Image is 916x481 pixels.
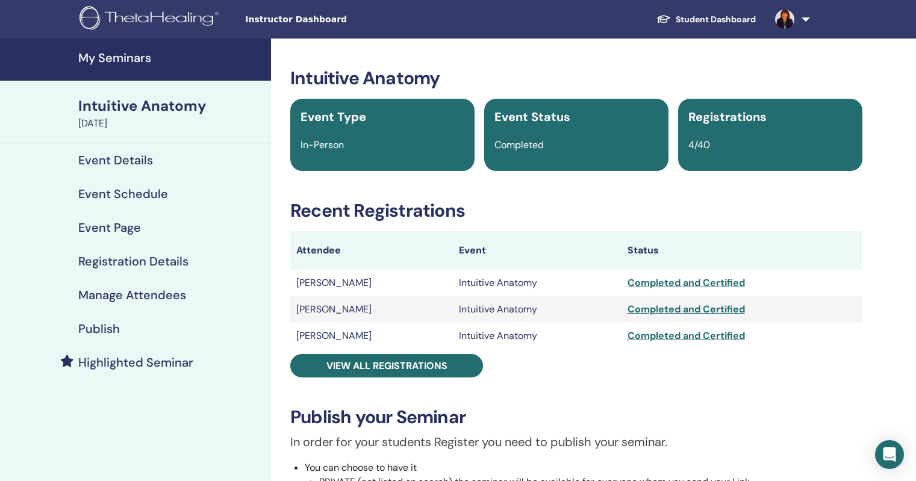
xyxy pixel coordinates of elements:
[71,96,271,131] a: Intuitive Anatomy[DATE]
[326,359,447,372] span: View all registrations
[245,13,426,26] span: Instructor Dashboard
[688,138,710,151] span: 4/40
[78,96,264,116] div: Intuitive Anatomy
[453,231,621,270] th: Event
[494,109,570,125] span: Event Status
[453,270,621,296] td: Intuitive Anatomy
[290,406,862,428] h3: Publish your Seminar
[78,187,168,201] h4: Event Schedule
[301,109,366,125] span: Event Type
[875,440,904,469] div: Open Intercom Messenger
[628,276,857,290] div: Completed and Certified
[656,14,671,24] img: graduation-cap-white.svg
[78,254,188,268] h4: Registration Details
[78,116,264,131] div: [DATE]
[78,220,141,235] h4: Event Page
[301,138,344,151] span: In-Person
[290,270,453,296] td: [PERSON_NAME]
[290,296,453,323] td: [PERSON_NAME]
[647,8,765,31] a: Student Dashboard
[622,231,863,270] th: Status
[494,138,544,151] span: Completed
[688,109,767,125] span: Registrations
[453,296,621,323] td: Intuitive Anatomy
[78,355,193,370] h4: Highlighted Seminar
[78,51,264,65] h4: My Seminars
[290,323,453,349] td: [PERSON_NAME]
[290,67,862,89] h3: Intuitive Anatomy
[290,231,453,270] th: Attendee
[775,10,794,29] img: default.jpg
[628,302,857,317] div: Completed and Certified
[453,323,621,349] td: Intuitive Anatomy
[78,288,186,302] h4: Manage Attendees
[79,6,223,33] img: logo.png
[78,321,120,336] h4: Publish
[78,153,153,167] h4: Event Details
[290,200,862,222] h3: Recent Registrations
[290,354,483,377] a: View all registrations
[628,329,857,343] div: Completed and Certified
[290,433,862,451] p: In order for your students Register you need to publish your seminar.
